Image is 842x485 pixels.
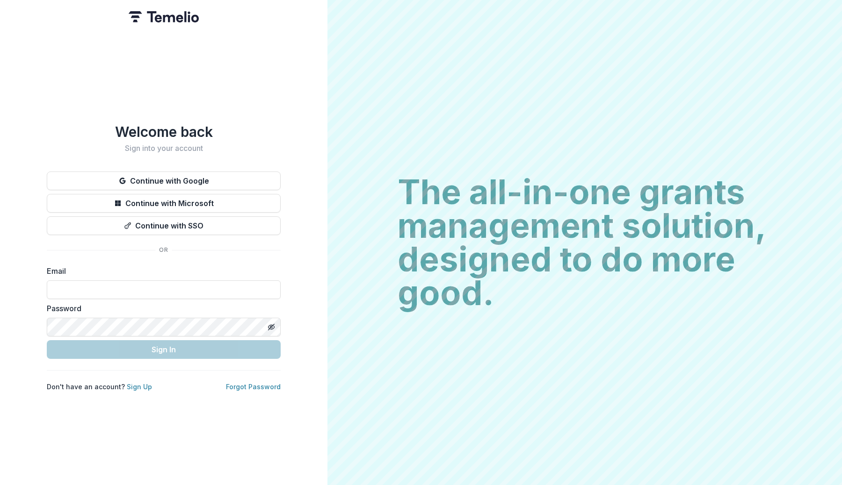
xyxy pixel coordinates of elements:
[47,340,281,359] button: Sign In
[47,144,281,153] h2: Sign into your account
[129,11,199,22] img: Temelio
[47,123,281,140] h1: Welcome back
[47,265,275,277] label: Email
[47,382,152,392] p: Don't have an account?
[264,320,279,335] button: Toggle password visibility
[127,383,152,391] a: Sign Up
[47,171,281,190] button: Continue with Google
[226,383,281,391] a: Forgot Password
[47,194,281,213] button: Continue with Microsoft
[47,303,275,314] label: Password
[47,216,281,235] button: Continue with SSO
